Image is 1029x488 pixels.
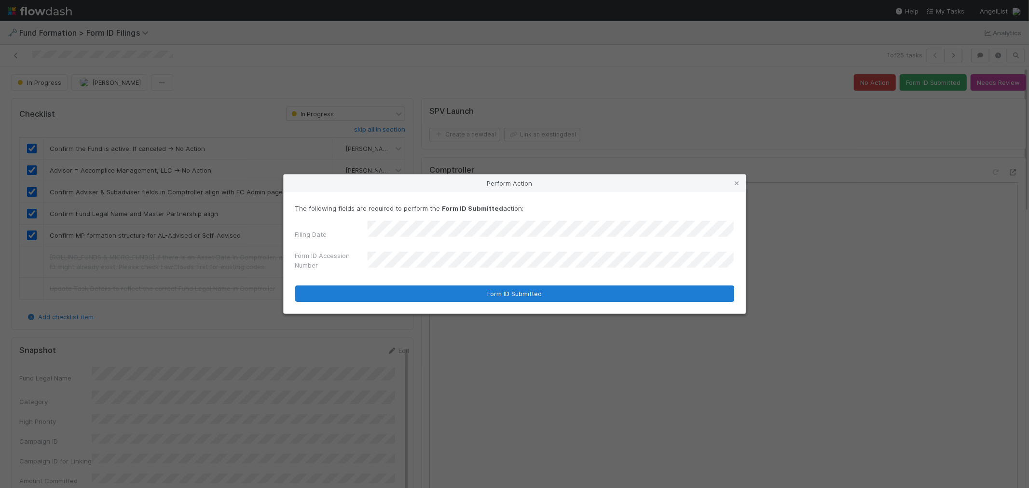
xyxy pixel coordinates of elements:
div: Perform Action [284,175,746,192]
label: Form ID Accession Number [295,251,368,270]
label: Filing Date [295,230,327,239]
strong: Form ID Submitted [442,204,504,212]
button: Form ID Submitted [295,285,734,302]
p: The following fields are required to perform the action: [295,203,734,213]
